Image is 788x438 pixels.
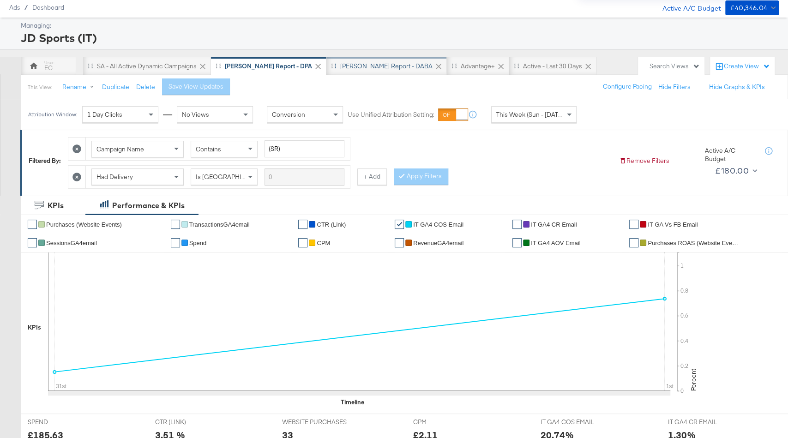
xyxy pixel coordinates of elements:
[189,221,250,228] span: TransactionsGA4email
[171,220,180,229] a: ✔
[21,30,776,46] div: JD Sports (IT)
[331,63,336,68] div: Drag to reorder tab
[216,63,221,68] div: Drag to reorder tab
[28,238,37,247] a: ✔
[29,156,61,165] div: Filtered By:
[32,4,64,11] a: Dashboard
[87,110,122,119] span: 1 Day Clicks
[96,173,133,181] span: Had Delivery
[21,21,776,30] div: Managing:
[112,200,185,211] div: Performance & KPIs
[512,220,522,229] a: ✔
[348,110,434,119] label: Use Unified Attribution Setting:
[28,418,97,426] span: SPEND
[46,240,97,246] span: SessionsGA4email
[9,4,20,11] span: Ads
[668,418,737,426] span: IT GA4 CR EMAIL
[341,398,364,407] div: Timeline
[96,145,144,153] span: Campaign Name
[155,418,224,426] span: CTR (LINK)
[196,145,221,153] span: Contains
[317,240,330,246] span: CPM
[136,83,155,91] button: Delete
[730,2,767,14] div: £40,346.04
[28,84,52,91] div: This View:
[298,238,307,247] a: ✔
[395,238,404,247] a: ✔
[531,221,577,228] span: IT GA4 CR Email
[496,110,565,119] span: This Week (Sun - [DATE])
[317,221,346,228] span: CTR (Link)
[653,0,721,14] div: Active A/C Budget
[451,63,457,68] div: Drag to reorder tab
[171,238,180,247] a: ✔
[48,200,64,211] div: KPIs
[265,140,344,157] input: Enter a search term
[44,64,53,72] div: EC
[282,418,351,426] span: WEBSITE PURCHASES
[46,221,122,228] span: Purchases (Website Events)
[357,168,387,185] button: + Add
[512,238,522,247] a: ✔
[225,62,312,71] div: [PERSON_NAME] Report - DPA
[20,4,32,11] span: /
[196,173,266,181] span: Is [GEOGRAPHIC_DATA]
[28,220,37,229] a: ✔
[182,110,209,119] span: No Views
[88,63,93,68] div: Drag to reorder tab
[541,418,610,426] span: IT GA4 COS EMAIL
[189,240,207,246] span: Spend
[97,62,197,71] div: SA - All Active Dynamic Campaigns
[102,83,129,91] button: Duplicate
[395,220,404,229] a: ✔
[28,323,41,332] div: KPIs
[514,63,519,68] div: Drag to reorder tab
[461,62,495,71] div: Advantage+
[340,62,433,71] div: [PERSON_NAME] Report - DABA
[523,62,582,71] div: Active - Last 30 Days
[56,79,104,96] button: Rename
[28,111,78,118] div: Attribution Window:
[265,168,344,186] input: Enter a search term
[413,221,463,228] span: IT GA4 COS Email
[413,418,482,426] span: CPM
[272,110,305,119] span: Conversion
[531,240,580,246] span: IT GA4 AOV Email
[725,0,779,15] button: £40,346.04
[298,220,307,229] a: ✔
[413,240,463,246] span: RevenueGA4email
